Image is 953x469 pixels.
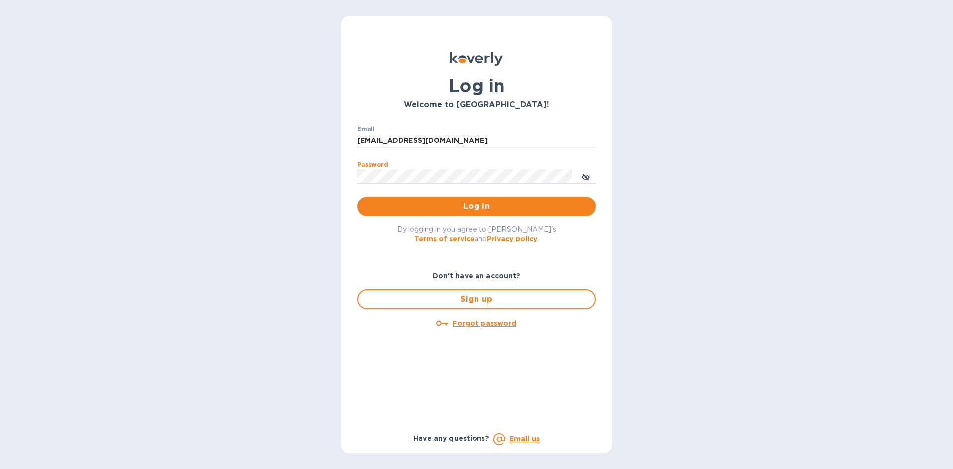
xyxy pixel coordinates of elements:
[357,162,388,168] label: Password
[397,225,556,243] span: By logging in you agree to [PERSON_NAME]'s and .
[357,100,596,110] h3: Welcome to [GEOGRAPHIC_DATA]!
[487,235,537,243] a: Privacy policy
[365,201,588,212] span: Log in
[366,293,587,305] span: Sign up
[452,319,516,327] u: Forgot password
[576,166,596,186] button: toggle password visibility
[357,134,596,148] input: Enter email address
[509,435,540,443] a: Email us
[357,289,596,309] button: Sign up
[357,197,596,216] button: Log in
[450,52,503,66] img: Koverly
[357,75,596,96] h1: Log in
[433,272,521,280] b: Don't have an account?
[357,126,375,132] label: Email
[413,434,489,442] b: Have any questions?
[414,235,475,243] a: Terms of service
